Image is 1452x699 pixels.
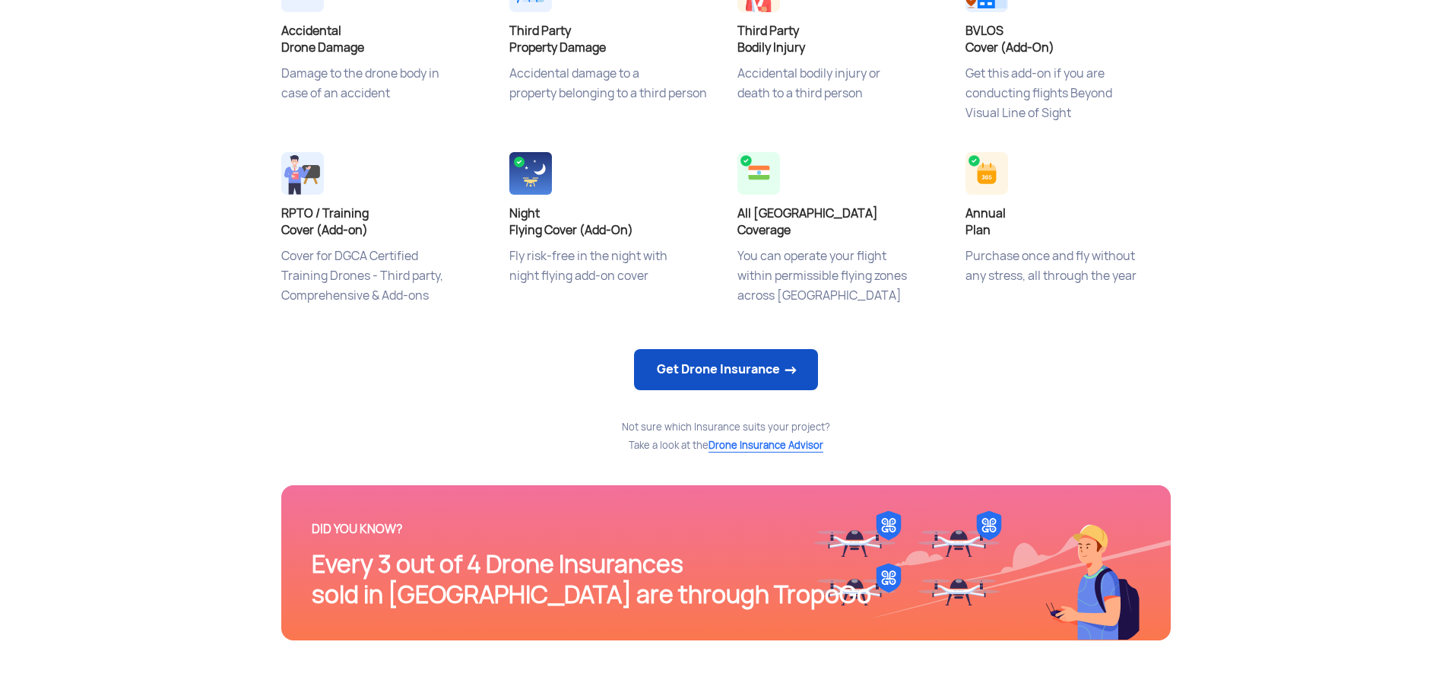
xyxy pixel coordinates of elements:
p: Fly risk-free in the night with night flying add-on cover [509,246,715,322]
h4: Accidental Drone Damage [281,23,487,56]
p: Purchase once and fly without any stress, all through the year [965,246,1171,322]
span: Drone Insurance Advisor [709,439,823,453]
div: DID YOU KNOW? [312,516,1140,543]
h4: BVLOS Cover (Add-On) [965,23,1171,56]
h4: All [GEOGRAPHIC_DATA] Coverage [737,205,943,239]
div: Not sure which Insurance suits your project? Take a look at the [281,418,1171,455]
h4: RPTO / Training Cover (Add-on) [281,205,487,239]
h4: Third Party Bodily Injury [737,23,943,56]
p: Accidental damage to a property belonging to a third person [509,64,715,140]
h4: Night Flying Cover (Add-On) [509,205,715,239]
p: Get this add-on if you are conducting flights Beyond Visual Line of Sight [965,64,1171,140]
h4: Third Party Property Damage [509,23,715,56]
p: Damage to the drone body in case of an accident [281,64,487,140]
h4: Annual Plan [965,205,1171,239]
p: You can operate your flight within permissible flying zones across [GEOGRAPHIC_DATA] [737,246,943,322]
p: Accidental bodily injury or death to a third person [737,64,943,140]
a: Get Drone Insurance [634,349,818,390]
p: Cover for DGCA Certified Training Drones - Third party, Comprehensive & Add-ons [281,246,487,322]
div: Every 3 out of 4 Drone Insurances sold in [GEOGRAPHIC_DATA] are through TropoGo [312,549,1140,610]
